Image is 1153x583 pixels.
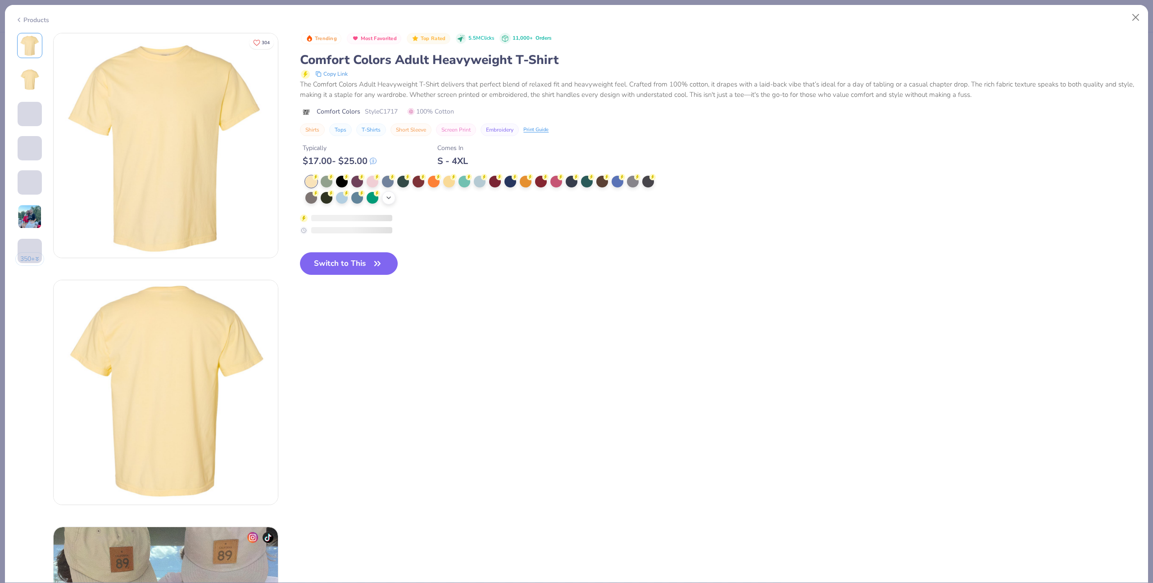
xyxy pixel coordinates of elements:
[313,68,350,79] button: copy to clipboard
[390,123,431,136] button: Short Sleeve
[315,36,337,41] span: Trending
[54,280,278,505] img: Back
[317,107,360,116] span: Comfort Colors
[18,160,19,185] img: User generated content
[15,252,45,266] button: 350+
[437,155,468,167] div: S - 4XL
[523,126,549,134] div: Print Guide
[54,33,278,258] img: Front
[300,51,1138,68] div: Comfort Colors Adult Heavyweight T-Shirt
[347,33,401,45] button: Badge Button
[15,15,49,25] div: Products
[300,123,325,136] button: Shirts
[306,35,313,42] img: Trending sort
[18,263,19,287] img: User generated content
[301,33,341,45] button: Badge Button
[437,143,468,153] div: Comes In
[249,36,274,49] button: Like
[262,41,270,45] span: 304
[19,69,41,91] img: Back
[300,252,398,275] button: Switch to This
[18,195,19,219] img: User generated content
[356,123,386,136] button: T-Shirts
[300,109,312,116] img: brand logo
[361,36,397,41] span: Most Favorited
[329,123,352,136] button: Tops
[263,532,273,543] img: tiktok-icon.png
[352,35,359,42] img: Most Favorited sort
[303,143,377,153] div: Typically
[412,35,419,42] img: Top Rated sort
[18,126,19,150] img: User generated content
[536,35,551,41] span: Orders
[513,35,551,42] div: 11,000+
[1127,9,1144,26] button: Close
[300,79,1138,100] div: The Comfort Colors Adult Heavyweight T-Shirt delivers that perfect blend of relaxed fit and heavy...
[436,123,476,136] button: Screen Print
[365,107,398,116] span: Style C1717
[18,205,42,229] img: User generated content
[303,155,377,167] div: $ 17.00 - $ 25.00
[421,36,446,41] span: Top Rated
[247,532,258,543] img: insta-icon.png
[408,107,454,116] span: 100% Cotton
[19,35,41,56] img: Front
[481,123,519,136] button: Embroidery
[407,33,450,45] button: Badge Button
[468,35,494,42] span: 5.5M Clicks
